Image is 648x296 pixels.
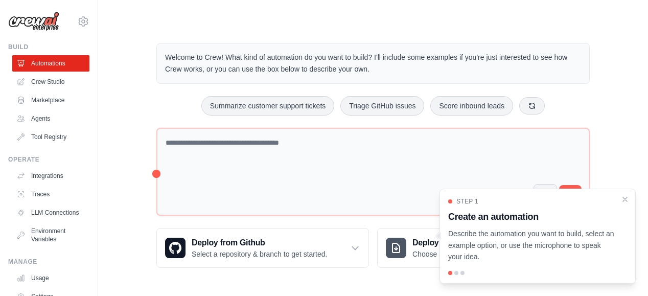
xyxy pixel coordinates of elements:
a: Marketplace [12,92,89,108]
button: Close walkthrough [621,195,629,203]
a: Crew Studio [12,74,89,90]
a: Integrations [12,168,89,184]
a: Environment Variables [12,223,89,247]
button: Summarize customer support tickets [201,96,334,116]
img: Logo [8,12,59,31]
a: Usage [12,270,89,286]
div: Manage [8,258,89,266]
a: Automations [12,55,89,72]
div: Build [8,43,89,51]
p: Choose a zip file to upload. [412,249,499,259]
button: Triage GitHub issues [340,96,424,116]
a: LLM Connections [12,204,89,221]
a: Traces [12,186,89,202]
p: Describe the automation you want to build, select an example option, or use the microphone to spe... [448,228,615,263]
span: Step 1 [456,197,478,206]
a: Tool Registry [12,129,89,145]
iframe: Chat Widget [597,247,648,296]
p: Welcome to Crew! What kind of automation do you want to build? I'll include some examples if you'... [165,52,581,75]
h3: Deploy from zip file [412,237,499,249]
h3: Deploy from Github [192,237,327,249]
button: Score inbound leads [430,96,513,116]
a: Agents [12,110,89,127]
h3: Create an automation [448,210,615,224]
p: Select a repository & branch to get started. [192,249,327,259]
div: Operate [8,155,89,164]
